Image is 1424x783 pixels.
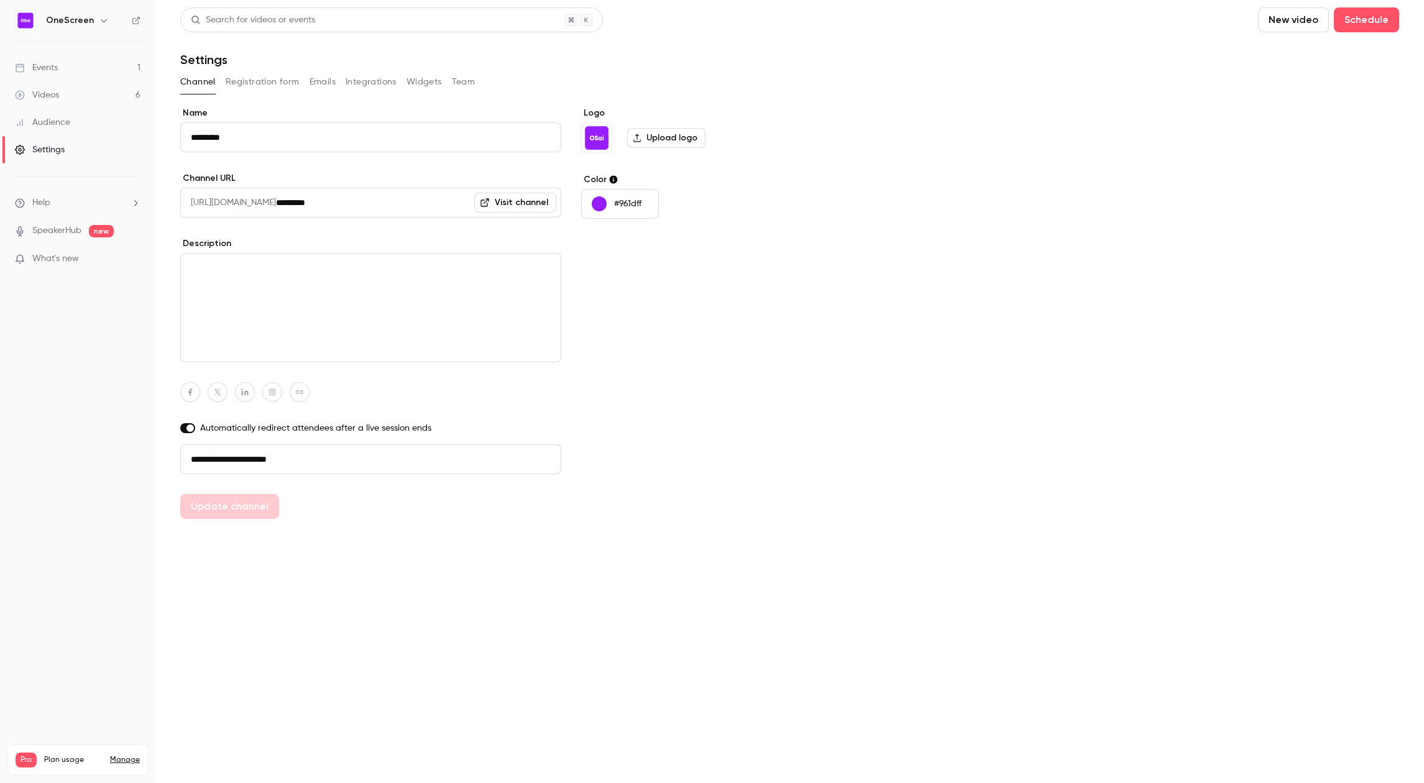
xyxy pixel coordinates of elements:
li: help-dropdown-opener [15,196,140,209]
button: Schedule [1334,7,1399,32]
span: What's new [32,252,79,265]
p: #961dff [614,198,641,210]
a: Visit channel [474,193,556,213]
div: Settings [15,144,65,156]
h1: Settings [180,52,227,67]
img: OneScreen [582,123,612,153]
label: Logo [581,107,772,119]
span: Plan usage [44,755,103,765]
div: Search for videos or events [191,14,315,27]
button: Integrations [346,72,397,92]
button: Registration form [226,72,300,92]
button: Channel [180,72,216,92]
div: Audience [15,116,70,129]
a: SpeakerHub [32,224,81,237]
img: OneScreen [16,11,35,30]
h6: OneScreen [46,14,94,27]
label: Automatically redirect attendees after a live session ends [180,422,561,434]
div: Videos [15,89,59,101]
iframe: Noticeable Trigger [126,254,140,265]
button: New video [1258,7,1329,32]
label: Description [180,237,561,250]
span: Pro [16,753,37,767]
a: Manage [110,755,140,765]
span: new [89,225,114,237]
div: Events [15,62,58,74]
button: Widgets [407,72,442,92]
span: Help [32,196,50,209]
button: Emails [310,72,336,92]
label: Name [180,107,561,119]
label: Color [581,173,772,186]
span: [URL][DOMAIN_NAME] [180,188,276,217]
button: #961dff [581,189,659,219]
label: Channel URL [180,172,561,185]
button: Team [452,72,475,92]
label: Upload logo [627,128,705,148]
